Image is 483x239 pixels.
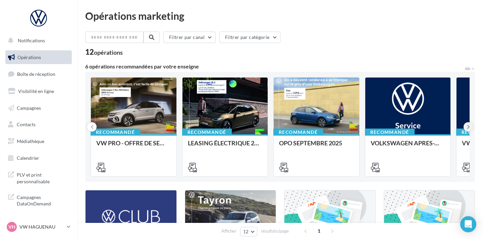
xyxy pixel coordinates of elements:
[4,84,73,98] a: Visibilité en ligne
[17,155,39,161] span: Calendrier
[273,129,323,136] div: Recommandé
[243,229,249,234] span: 12
[17,54,41,60] span: Opérations
[219,32,280,43] button: Filtrer par catégorie
[4,67,73,81] a: Boîte de réception
[17,71,55,77] span: Boîte de réception
[261,228,289,234] span: résultats/page
[94,49,123,55] div: opérations
[17,138,44,144] span: Médiathèque
[4,117,73,132] a: Contacts
[4,50,73,64] a: Opérations
[188,140,263,153] div: LEASING ÉLECTRIQUE 2025
[8,224,15,230] span: VH
[279,140,354,153] div: OPO SEPTEMBRE 2025
[17,105,41,110] span: Campagnes
[163,32,216,43] button: Filtrer par canal
[18,38,45,43] span: Notifications
[240,227,257,236] button: 12
[4,190,73,210] a: Campagnes DataOnDemand
[85,48,123,56] div: 12
[96,140,171,153] div: VW PRO - OFFRE DE SEPTEMBRE 25
[460,216,476,232] div: Open Intercom Messenger
[4,101,73,115] a: Campagnes
[4,34,70,48] button: Notifications
[91,129,140,136] div: Recommandé
[182,129,232,136] div: Recommandé
[17,170,69,185] span: PLV et print personnalisable
[85,64,464,69] div: 6 opérations recommandées par votre enseigne
[18,88,54,94] span: Visibilité en ligne
[4,151,73,165] a: Calendrier
[221,228,236,234] span: Afficher
[5,221,72,233] a: VH VW HAGUENAU
[85,11,475,21] div: Opérations marketing
[17,122,36,127] span: Contacts
[17,193,69,207] span: Campagnes DataOnDemand
[365,129,415,136] div: Recommandé
[371,140,445,153] div: VOLKSWAGEN APRES-VENTE
[314,226,324,236] span: 1
[4,134,73,148] a: Médiathèque
[4,168,73,187] a: PLV et print personnalisable
[19,224,64,230] p: VW HAGUENAU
